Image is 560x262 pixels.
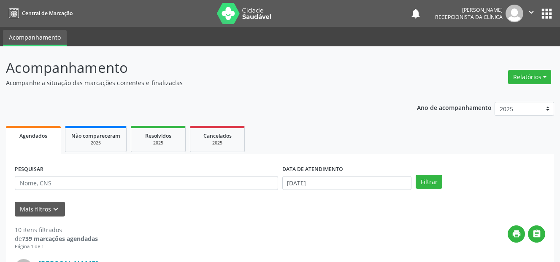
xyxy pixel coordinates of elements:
button: notifications [410,8,422,19]
input: Nome, CNS [15,176,278,190]
span: Não compareceram [71,132,120,139]
a: Central de Marcação [6,6,73,20]
span: Recepcionista da clínica [435,13,503,21]
button:  [528,225,545,243]
div: Página 1 de 1 [15,243,98,250]
div: 2025 [137,140,179,146]
div: 2025 [196,140,238,146]
div: 2025 [71,140,120,146]
span: Cancelados [203,132,232,139]
i:  [527,8,536,17]
p: Ano de acompanhamento [417,102,492,112]
a: Acompanhamento [3,30,67,46]
label: DATA DE ATENDIMENTO [282,163,343,176]
div: de [15,234,98,243]
input: Selecione um intervalo [282,176,412,190]
strong: 739 marcações agendadas [22,235,98,243]
button: apps [539,6,554,21]
span: Central de Marcação [22,10,73,17]
div: 10 itens filtrados [15,225,98,234]
span: Agendados [19,132,47,139]
span: Resolvidos [145,132,171,139]
button: Mais filtroskeyboard_arrow_down [15,202,65,217]
img: img [506,5,523,22]
label: PESQUISAR [15,163,43,176]
button: Filtrar [416,175,442,189]
button:  [523,5,539,22]
button: print [508,225,525,243]
p: Acompanhe a situação das marcações correntes e finalizadas [6,78,390,87]
i: keyboard_arrow_down [51,205,60,214]
i: print [512,229,521,238]
i:  [532,229,541,238]
div: [PERSON_NAME] [435,6,503,13]
p: Acompanhamento [6,57,390,78]
button: Relatórios [508,70,551,84]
